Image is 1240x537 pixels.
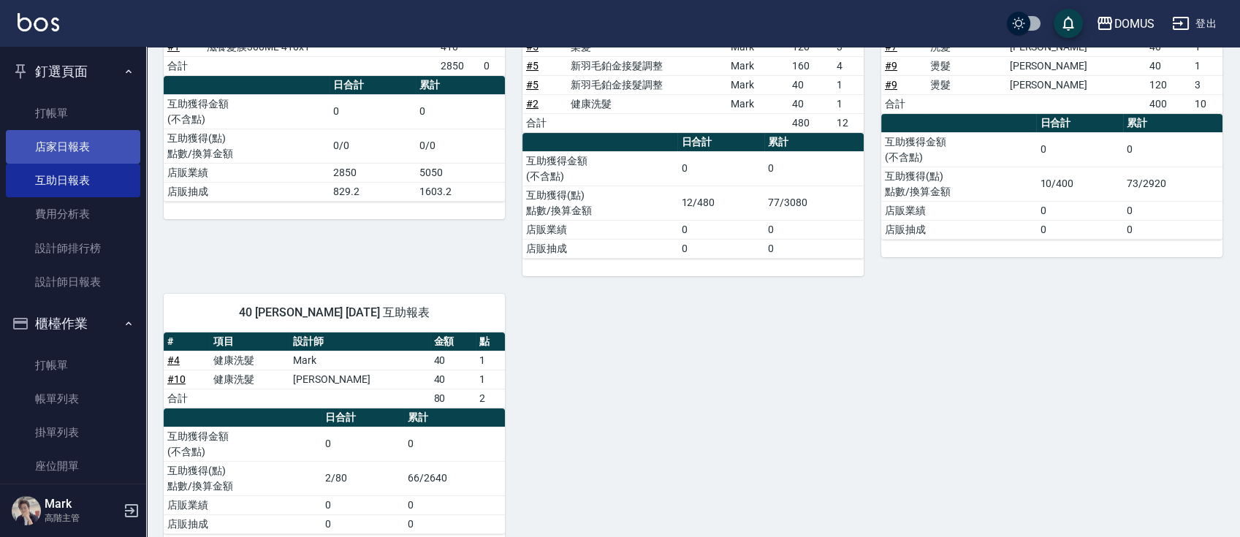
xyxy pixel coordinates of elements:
[6,349,140,382] a: 打帳單
[45,497,119,511] h5: Mark
[788,113,833,132] td: 480
[164,129,330,163] td: 互助獲得(點) 點數/換算金額
[18,13,59,31] img: Logo
[885,60,897,72] a: #9
[526,79,539,91] a: #5
[6,484,140,517] a: 營業儀表板
[1036,132,1123,167] td: 0
[788,94,833,113] td: 40
[788,75,833,94] td: 40
[322,495,404,514] td: 0
[1114,15,1155,33] div: DOMUS
[927,75,1005,94] td: 燙髮
[677,186,764,220] td: 12/480
[881,167,1036,201] td: 互助獲得(點) 點數/換算金額
[6,416,140,449] a: 掛單列表
[522,220,677,239] td: 店販業績
[788,56,833,75] td: 160
[181,305,487,320] span: 40 [PERSON_NAME] [DATE] 互助報表
[1191,56,1222,75] td: 1
[430,351,476,370] td: 40
[330,94,416,129] td: 0
[164,427,322,461] td: 互助獲得金額 (不含點)
[430,389,476,408] td: 80
[526,98,539,110] a: #2
[289,351,430,370] td: Mark
[526,41,539,53] a: #5
[167,41,180,53] a: #1
[6,232,140,265] a: 設計師排行榜
[6,164,140,197] a: 互助日報表
[480,56,505,75] td: 0
[727,37,788,56] td: Mark
[881,94,927,113] td: 合計
[677,239,764,258] td: 0
[1123,201,1222,220] td: 0
[677,220,764,239] td: 0
[476,332,505,351] th: 點
[522,239,677,258] td: 店販抽成
[764,239,864,258] td: 0
[330,129,416,163] td: 0/0
[764,186,864,220] td: 77/3080
[833,113,864,132] td: 12
[764,133,864,152] th: 累計
[416,182,505,201] td: 1603.2
[330,163,416,182] td: 2850
[881,114,1222,240] table: a dense table
[1166,10,1222,37] button: 登出
[1123,167,1222,201] td: 73/2920
[1146,56,1191,75] td: 40
[322,427,404,461] td: 0
[164,182,330,201] td: 店販抽成
[881,220,1036,239] td: 店販抽成
[522,151,677,186] td: 互助獲得金額 (不含點)
[1123,132,1222,167] td: 0
[881,132,1036,167] td: 互助獲得金額 (不含點)
[164,514,322,533] td: 店販抽成
[727,94,788,113] td: Mark
[1191,94,1222,113] td: 10
[430,370,476,389] td: 40
[927,56,1005,75] td: 燙髮
[885,41,897,53] a: #7
[164,408,505,534] table: a dense table
[833,94,864,113] td: 1
[404,408,505,427] th: 累計
[567,37,727,56] td: 染髮
[437,37,480,56] td: 410
[677,151,764,186] td: 0
[567,94,727,113] td: 健康洗髮
[1123,114,1222,133] th: 累計
[45,511,119,525] p: 高階主管
[330,76,416,95] th: 日合計
[1090,9,1160,39] button: DOMUS
[167,354,180,366] a: #4
[167,373,186,385] a: #10
[522,133,864,259] table: a dense table
[210,351,289,370] td: 健康洗髮
[437,56,480,75] td: 2850
[6,197,140,231] a: 費用分析表
[164,332,505,408] table: a dense table
[6,96,140,130] a: 打帳單
[404,427,505,461] td: 0
[1036,167,1123,201] td: 10/400
[164,495,322,514] td: 店販業績
[476,370,505,389] td: 1
[764,151,864,186] td: 0
[1146,75,1191,94] td: 120
[833,75,864,94] td: 1
[289,370,430,389] td: [PERSON_NAME]
[1123,220,1222,239] td: 0
[6,265,140,299] a: 設計師日報表
[727,75,788,94] td: Mark
[764,220,864,239] td: 0
[416,94,505,129] td: 0
[210,332,289,351] th: 項目
[6,449,140,483] a: 座位開單
[164,389,210,408] td: 合計
[1036,114,1123,133] th: 日合計
[289,332,430,351] th: 設計師
[12,496,41,525] img: Person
